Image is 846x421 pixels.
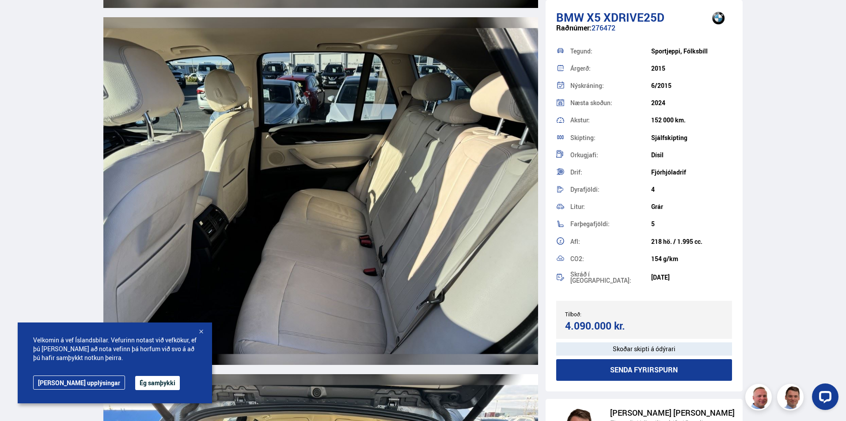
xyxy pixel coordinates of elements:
div: Skoðar skipti á ódýrari [556,342,732,356]
div: 276472 [556,24,732,41]
iframe: LiveChat chat widget [805,380,842,417]
a: [PERSON_NAME] upplýsingar [33,375,125,390]
div: Næsta skoðun: [570,100,651,106]
img: 2427747.jpeg [103,17,538,365]
div: Skipting: [570,135,651,141]
div: [DATE] [651,274,732,281]
span: X5 XDRIVE25D [587,9,664,25]
div: Fjórhjóladrif [651,169,732,176]
div: Drif: [570,169,651,175]
div: Litur: [570,204,651,210]
div: 4 [651,186,732,193]
div: 2024 [651,99,732,106]
div: Skráð í [GEOGRAPHIC_DATA]: [570,271,651,284]
img: siFngHWaQ9KaOqBr.png [747,385,773,412]
div: [PERSON_NAME] [PERSON_NAME] [610,408,735,417]
div: Dyrafjöldi: [570,186,651,193]
span: Raðnúmer: [556,23,592,33]
div: Sportjeppi, Fólksbíll [651,48,732,55]
div: 2015 [651,65,732,72]
div: 5 [651,220,732,228]
div: Grár [651,203,732,210]
span: Velkomin á vef Íslandsbílar. Vefurinn notast við vefkökur, ef þú [PERSON_NAME] að nota vefinn þá ... [33,336,197,362]
button: Senda fyrirspurn [556,359,732,381]
img: brand logo [701,4,736,32]
div: Árgerð: [570,65,651,72]
div: Akstur: [570,117,651,123]
div: Orkugjafi: [570,152,651,158]
button: Ég samþykki [135,376,180,390]
div: 6/2015 [651,82,732,89]
div: Farþegafjöldi: [570,221,651,227]
div: Tegund: [570,48,651,54]
div: Nýskráning: [570,83,651,89]
div: Dísil [651,152,732,159]
div: 218 hö. / 1.995 cc. [651,238,732,245]
div: Sjálfskipting [651,134,732,141]
div: 4.090.000 kr. [565,320,641,332]
div: CO2: [570,256,651,262]
div: Tilboð: [565,311,644,317]
div: 154 g/km [651,255,732,262]
div: Afl: [570,239,651,245]
span: BMW [556,9,584,25]
div: 152 000 km. [651,117,732,124]
img: FbJEzSuNWCJXmdc-.webp [778,385,805,412]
